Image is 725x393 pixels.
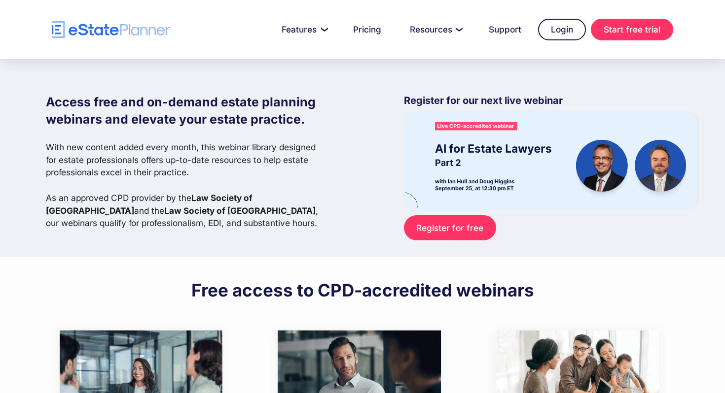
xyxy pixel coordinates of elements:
[477,20,533,39] a: Support
[404,94,697,112] p: Register for our next live webinar
[191,279,534,301] h2: Free access to CPD-accredited webinars
[404,112,697,208] img: eState Academy webinar
[591,19,673,40] a: Start free trial
[52,21,170,38] a: home
[46,141,326,229] p: With new content added every month, this webinar library designed for estate professionals offers...
[538,19,586,40] a: Login
[341,20,393,39] a: Pricing
[404,215,496,240] a: Register for free
[46,94,326,128] h1: Access free and on-demand estate planning webinars and elevate your estate practice.
[398,20,472,39] a: Resources
[46,193,253,216] strong: Law Society of [GEOGRAPHIC_DATA]
[270,20,336,39] a: Features
[164,205,316,216] strong: Law Society of [GEOGRAPHIC_DATA]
